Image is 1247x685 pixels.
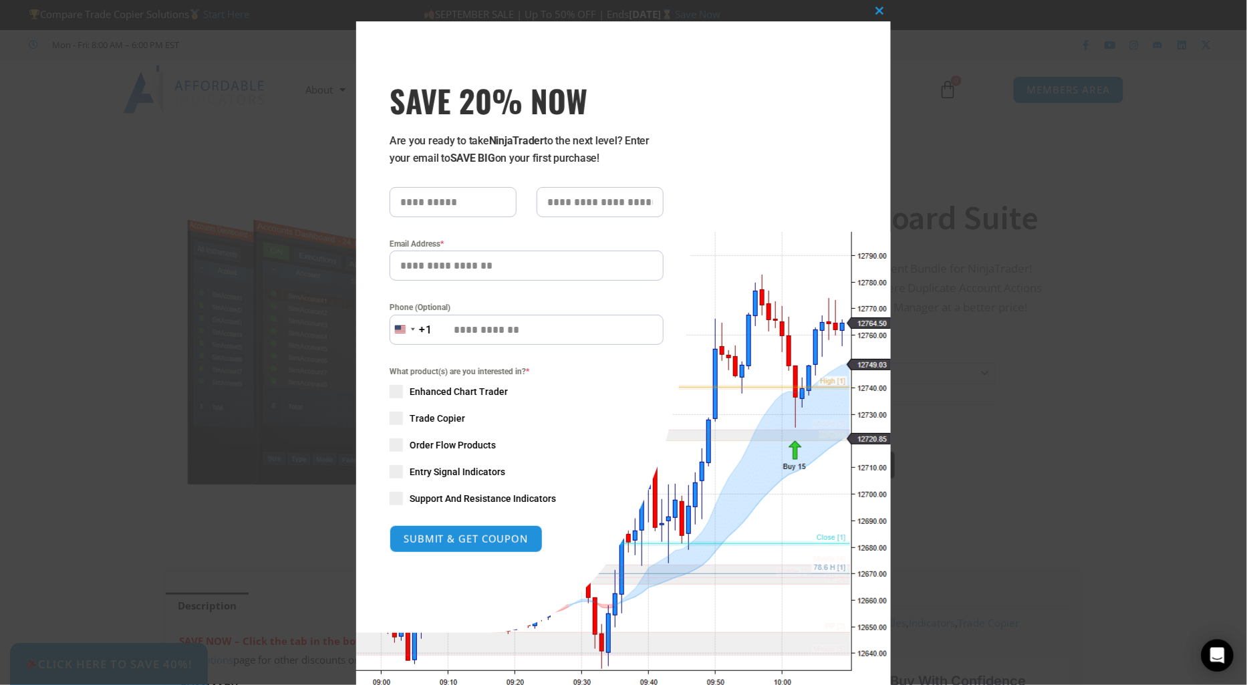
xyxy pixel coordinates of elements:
button: SUBMIT & GET COUPON [390,525,543,553]
strong: NinjaTrader [489,134,544,147]
label: Order Flow Products [390,438,664,452]
span: Trade Copier [410,412,465,425]
label: Trade Copier [390,412,664,425]
h3: SAVE 20% NOW [390,82,664,119]
span: Entry Signal Indicators [410,465,505,478]
strong: SAVE BIG [450,152,495,164]
span: What product(s) are you interested in? [390,365,664,378]
div: +1 [419,321,432,339]
label: Phone (Optional) [390,301,664,314]
label: Support And Resistance Indicators [390,492,664,505]
button: Selected country [390,315,432,345]
p: Are you ready to take to the next level? Enter your email to on your first purchase! [390,132,664,167]
label: Entry Signal Indicators [390,465,664,478]
div: Open Intercom Messenger [1202,640,1234,672]
span: Support And Resistance Indicators [410,492,556,505]
span: Enhanced Chart Trader [410,385,508,398]
label: Enhanced Chart Trader [390,385,664,398]
label: Email Address [390,237,664,251]
span: Order Flow Products [410,438,496,452]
